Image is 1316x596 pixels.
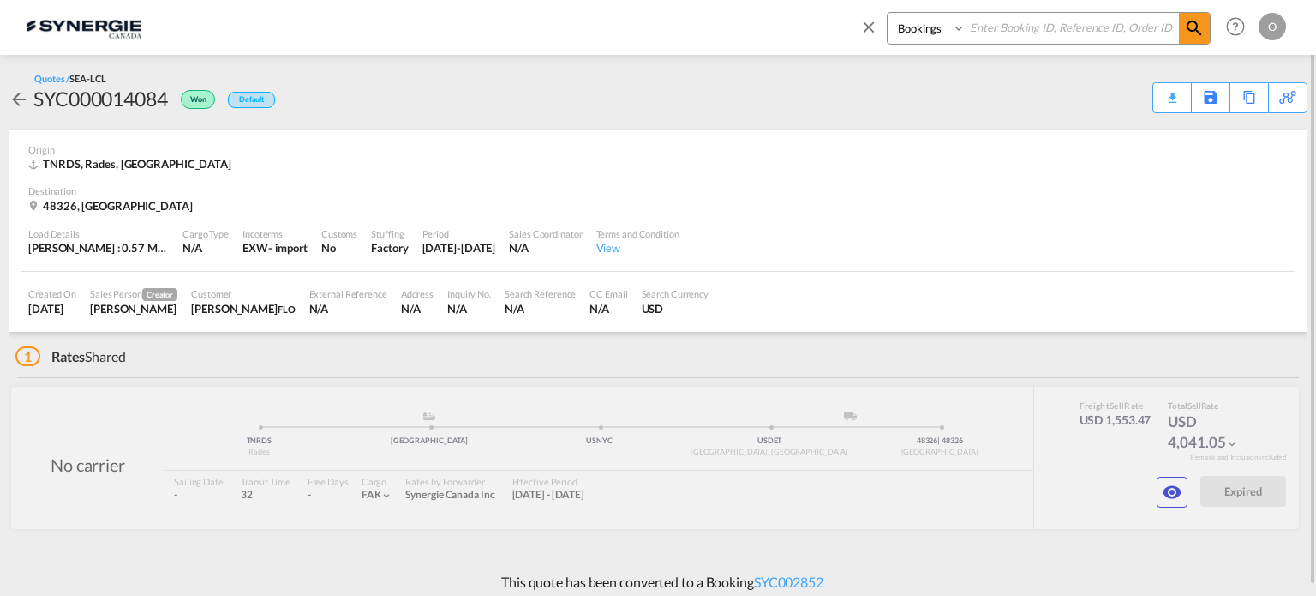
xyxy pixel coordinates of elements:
[401,287,434,300] div: Address
[142,288,177,301] span: Creator
[859,17,878,36] md-icon: icon-close
[1221,12,1259,43] div: Help
[371,227,408,240] div: Stuffing
[505,301,576,316] div: N/A
[642,301,709,316] div: USD
[9,85,33,112] div: icon-arrow-left
[28,301,76,316] div: 14 Aug 2025
[1162,482,1182,503] md-icon: icon-eye
[28,287,76,300] div: Created On
[596,227,679,240] div: Terms and Condition
[754,574,823,590] a: SYC002852
[321,240,357,256] div: No
[509,227,582,240] div: Sales Coordinator
[33,85,168,112] div: SYC000014084
[191,301,295,316] div: LORI ACKER
[28,227,169,240] div: Load Details
[168,85,219,112] div: Won
[1162,86,1182,99] md-icon: icon-download
[15,346,40,366] span: 1
[34,72,106,85] div: Quotes /SEA-LCL
[493,573,823,592] p: This quote has been converted to a Booking
[90,287,177,301] div: Sales Person
[966,13,1179,43] input: Enter Booking ID, Reference ID, Order ID
[1221,12,1250,41] span: Help
[1162,83,1182,99] div: Quote PDF is not available at this time
[321,227,357,240] div: Customs
[309,301,387,316] div: N/A
[191,287,295,300] div: Customer
[1192,83,1229,112] div: Save As Template
[28,184,1288,197] div: Destination
[401,301,434,316] div: N/A
[51,348,86,364] span: Rates
[28,240,169,256] div: [PERSON_NAME] : 0.57 MT | Volumetric Wt : 5.01 CBM | Chargeable Wt : 5.01 W/M
[228,92,275,108] div: Default
[190,94,211,111] span: Won
[447,287,491,300] div: Inquiry No.
[9,89,29,110] md-icon: icon-arrow-left
[43,157,231,171] span: TNRDS, Rades, [GEOGRAPHIC_DATA]
[28,156,236,172] div: TNRDS, Rades, Europe
[309,287,387,300] div: External Reference
[642,287,709,300] div: Search Currency
[509,240,582,256] div: N/A
[422,227,496,240] div: Period
[182,227,229,240] div: Cargo Type
[422,240,496,256] div: 31 Aug 2025
[589,287,627,300] div: CC Email
[447,301,491,316] div: N/A
[242,240,268,256] div: EXW
[182,240,229,256] div: N/A
[268,240,308,256] div: - import
[596,240,679,256] div: View
[69,73,105,84] span: SEA-LCL
[28,143,1288,156] div: Origin
[1259,13,1286,40] div: O
[15,347,126,366] div: Shared
[1157,477,1187,508] button: icon-eye
[589,301,627,316] div: N/A
[28,198,197,214] div: 48326, 48326, United States
[1179,13,1210,44] span: icon-magnify
[371,240,408,256] div: Factory Stuffing
[242,227,308,240] div: Incoterms
[90,301,177,316] div: Adriana Groposila
[1184,18,1205,39] md-icon: icon-magnify
[505,287,576,300] div: Search Reference
[278,304,296,315] span: FLO
[26,8,141,46] img: 1f56c880d42311ef80fc7dca854c8e59.png
[859,12,887,53] span: icon-close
